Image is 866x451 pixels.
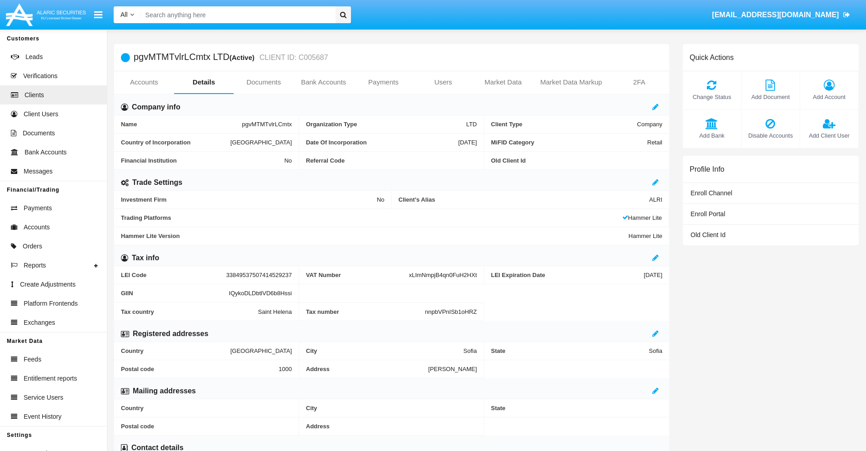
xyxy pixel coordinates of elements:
input: Search [141,6,332,23]
span: No [377,196,385,203]
span: LEI Code [121,272,226,278]
span: Saint Helena [258,308,292,315]
span: Payments [24,203,52,213]
span: Change Status [687,93,736,101]
span: 1000 [279,366,292,372]
span: [DATE] [644,272,662,278]
h6: Quick Actions [690,53,734,62]
span: Tax number [306,308,425,315]
span: Accounts [24,223,50,232]
h6: Trade Settings [132,178,182,188]
span: Hammer Lite Version [121,233,629,239]
span: Financial Institution [121,157,284,164]
span: Date Of Incorporation [306,139,458,146]
span: Client’s Alias [399,196,650,203]
span: Add Bank [687,131,736,140]
span: LEI Expiration Date [491,272,644,278]
span: Country [121,347,230,354]
a: Users [413,71,473,93]
span: City [306,405,477,411]
img: Logo image [5,1,87,28]
a: Details [174,71,234,93]
h6: Mailing addresses [133,386,196,396]
span: VAT Number [306,272,409,278]
a: Bank Accounts [294,71,354,93]
span: Old Client Id [691,231,726,238]
span: Bank Accounts [25,148,67,157]
span: nnpbVPnISb1oHRZ [425,308,477,315]
span: Reports [24,261,46,270]
h6: Profile Info [690,165,724,173]
span: Exchanges [24,318,55,327]
span: Name [121,121,242,128]
a: Documents [234,71,294,93]
span: Tax country [121,308,258,315]
span: [EMAIL_ADDRESS][DOMAIN_NAME] [712,11,839,19]
span: Entitlement reports [24,374,77,383]
span: Event History [24,412,61,421]
span: Enroll Channel [691,189,732,197]
span: Old Client Id [491,157,662,164]
span: Platform Frontends [24,299,78,308]
span: Messages [24,167,53,176]
span: pgvMTMTvlrLCmtx [242,121,292,128]
span: GIIN [121,290,229,297]
span: Verifications [23,71,57,81]
span: Client Type [491,121,637,128]
span: [DATE] [458,139,477,146]
span: Company [637,121,662,128]
span: LTD [466,121,477,128]
span: Orders [23,242,42,251]
a: 2FA [609,71,669,93]
h6: Tax info [132,253,159,263]
span: [GEOGRAPHIC_DATA] [230,347,292,354]
span: Postal code [121,423,292,430]
span: Country of Incorporation [121,139,230,146]
span: Address [306,366,428,372]
span: IQykoDLDbtlVD6b8Hssi [229,290,292,297]
span: Investment Firm [121,196,377,203]
span: ALRI [649,196,662,203]
a: Payments [354,71,414,93]
a: All [114,10,141,20]
span: Create Adjustments [20,280,75,289]
span: Add Account [805,93,854,101]
span: Service Users [24,393,63,402]
span: Hammer Lite [629,233,662,239]
a: Market Data [473,71,533,93]
h6: Company info [132,102,180,112]
span: 33849537507414529237 [226,272,292,278]
span: Add Document [746,93,795,101]
span: Sofia [649,347,662,354]
span: Add Client User [805,131,854,140]
div: (Active) [230,52,257,63]
a: Market Data Markup [533,71,609,93]
span: [PERSON_NAME] [428,366,477,372]
span: All [120,11,128,18]
span: Retail [647,139,662,146]
span: State [491,347,649,354]
span: Client Users [24,109,58,119]
span: Disable Accounts [746,131,795,140]
span: Enroll Portal [691,210,725,218]
span: Clients [25,90,44,100]
h6: Registered addresses [133,329,208,339]
span: Documents [23,129,55,138]
span: Leads [25,52,43,62]
span: Address [306,423,477,430]
span: Country [121,405,292,411]
span: Referral Code [306,157,477,164]
span: xLImNmpjB4qn0FuH2HXt [409,272,477,278]
small: CLIENT ID: C005687 [257,54,328,61]
span: State [491,405,662,411]
a: [EMAIL_ADDRESS][DOMAIN_NAME] [708,2,855,28]
span: MiFID Category [491,139,647,146]
span: Sofia [463,347,477,354]
span: Postal code [121,366,279,372]
span: City [306,347,463,354]
span: Hammer Lite [622,214,662,221]
span: Feeds [24,355,41,364]
a: Accounts [114,71,174,93]
span: [GEOGRAPHIC_DATA] [230,139,292,146]
span: Organization Type [306,121,466,128]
